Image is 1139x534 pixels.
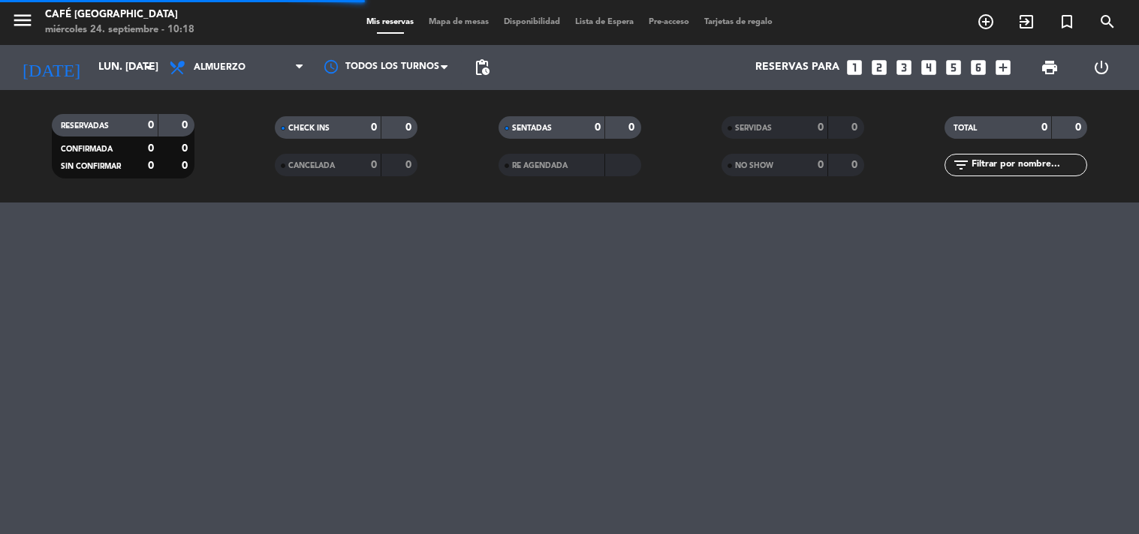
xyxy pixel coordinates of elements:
[735,124,772,132] span: SERVIDAS
[194,62,246,73] span: Almuerzo
[45,22,194,37] div: miércoles 24. septiembre - 10:18
[288,162,335,169] span: CANCELADA
[61,145,113,153] span: CONFIRMADA
[473,58,491,76] span: pending_actions
[11,9,34,37] button: menu
[1076,45,1128,90] div: LOG OUT
[944,58,963,77] i: looks_5
[818,122,824,133] strong: 0
[954,124,977,132] span: TOTAL
[1058,13,1076,31] i: turned_in_not
[568,18,641,26] span: Lista de Espera
[1098,13,1116,31] i: search
[405,160,414,170] strong: 0
[952,156,970,174] i: filter_list
[182,143,191,154] strong: 0
[11,51,91,84] i: [DATE]
[496,18,568,26] span: Disponibilidad
[148,160,154,171] strong: 0
[405,122,414,133] strong: 0
[641,18,697,26] span: Pre-acceso
[61,163,121,170] span: SIN CONFIRMAR
[148,143,154,154] strong: 0
[61,122,109,130] span: RESERVADAS
[182,160,191,171] strong: 0
[595,122,601,133] strong: 0
[919,58,939,77] i: looks_4
[894,58,914,77] i: looks_3
[512,162,568,169] span: RE AGENDADA
[851,160,860,170] strong: 0
[148,120,154,130] strong: 0
[182,120,191,130] strong: 0
[371,160,377,170] strong: 0
[1041,58,1059,76] span: print
[628,122,637,133] strong: 0
[1017,13,1035,31] i: exit_to_app
[869,58,889,77] i: looks_two
[969,58,988,77] i: looks_6
[697,18,780,26] span: Tarjetas de regalo
[288,124,330,132] span: CHECK INS
[1092,58,1110,76] i: power_settings_new
[755,61,839,73] span: Reservas para
[977,13,995,31] i: add_circle_outline
[45,7,194,22] div: Café [GEOGRAPHIC_DATA]
[970,157,1086,173] input: Filtrar por nombre...
[735,162,773,169] span: NO SHOW
[140,58,158,76] i: arrow_drop_down
[359,18,421,26] span: Mis reservas
[818,160,824,170] strong: 0
[421,18,496,26] span: Mapa de mesas
[993,58,1013,77] i: add_box
[845,58,864,77] i: looks_one
[371,122,377,133] strong: 0
[1041,122,1047,133] strong: 0
[512,124,552,132] span: SENTADAS
[11,9,34,31] i: menu
[1075,122,1084,133] strong: 0
[851,122,860,133] strong: 0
